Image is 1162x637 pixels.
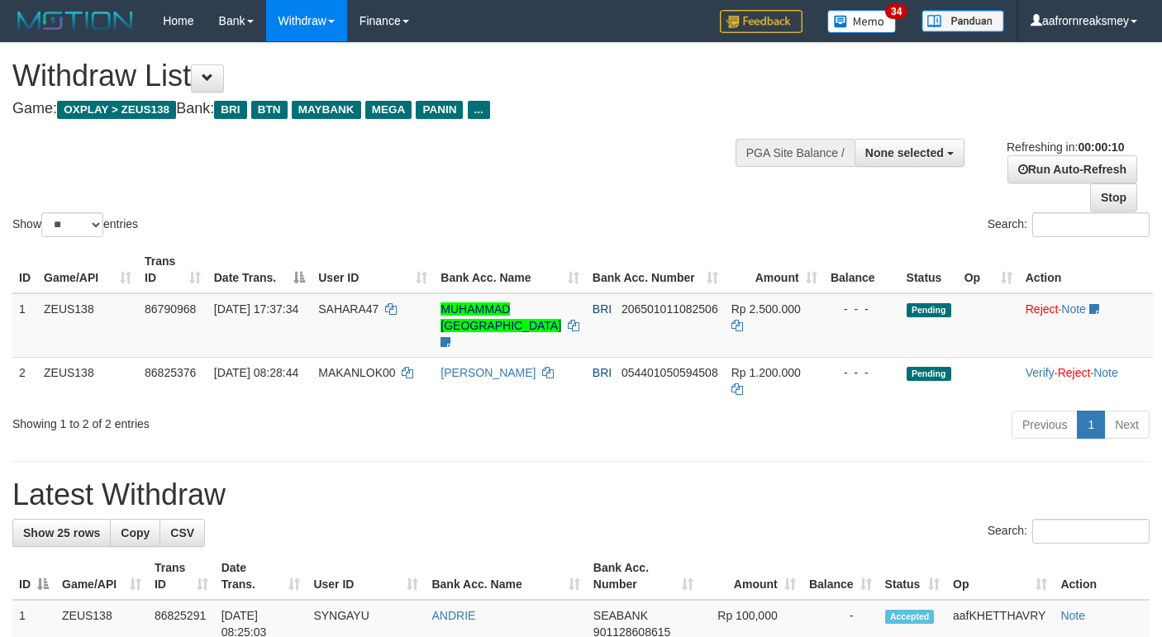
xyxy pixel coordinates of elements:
[1061,302,1086,316] a: Note
[731,366,801,379] span: Rp 1.200.000
[593,302,612,316] span: BRI
[1032,519,1150,544] input: Search:
[885,4,907,19] span: 34
[37,293,138,358] td: ZEUS138
[12,519,111,547] a: Show 25 rows
[865,146,944,159] span: None selected
[988,519,1150,544] label: Search:
[318,366,395,379] span: MAKANLOK00
[587,553,700,600] th: Bank Acc. Number: activate to sort column ascending
[827,10,897,33] img: Button%20Memo.svg
[1007,155,1137,183] a: Run Auto-Refresh
[946,553,1054,600] th: Op: activate to sort column ascending
[831,364,893,381] div: - - -
[12,553,55,600] th: ID: activate to sort column descending
[37,246,138,293] th: Game/API: activate to sort column ascending
[831,301,893,317] div: - - -
[214,302,298,316] span: [DATE] 17:37:34
[1012,411,1078,439] a: Previous
[57,101,176,119] span: OXPLAY > ZEUS138
[1077,411,1105,439] a: 1
[1060,609,1085,622] a: Note
[700,553,802,600] th: Amount: activate to sort column ascending
[468,101,490,119] span: ...
[621,302,718,316] span: Copy 206501011082506 to clipboard
[441,302,561,332] a: MUHAMMAD [GEOGRAPHIC_DATA]
[879,553,946,600] th: Status: activate to sort column ascending
[215,553,307,600] th: Date Trans.: activate to sort column ascending
[907,367,951,381] span: Pending
[23,526,100,540] span: Show 25 rows
[593,609,648,622] span: SEABANK
[1090,183,1137,212] a: Stop
[885,610,935,624] span: Accepted
[37,357,138,404] td: ZEUS138
[145,302,196,316] span: 86790968
[1104,411,1150,439] a: Next
[907,303,951,317] span: Pending
[802,553,879,600] th: Balance: activate to sort column ascending
[434,246,586,293] th: Bank Acc. Name: activate to sort column ascending
[1019,357,1153,404] td: · ·
[1054,553,1150,600] th: Action
[431,609,475,622] a: ANDRIE
[1019,293,1153,358] td: ·
[12,409,472,432] div: Showing 1 to 2 of 2 entries
[307,553,425,600] th: User ID: activate to sort column ascending
[138,246,207,293] th: Trans ID: activate to sort column ascending
[292,101,361,119] span: MAYBANK
[1019,246,1153,293] th: Action
[441,366,536,379] a: [PERSON_NAME]
[318,302,379,316] span: SAHARA47
[725,246,824,293] th: Amount: activate to sort column ascending
[824,246,900,293] th: Balance
[145,366,196,379] span: 86825376
[170,526,194,540] span: CSV
[416,101,463,119] span: PANIN
[855,139,964,167] button: None selected
[312,246,434,293] th: User ID: activate to sort column ascending
[12,8,138,33] img: MOTION_logo.png
[1093,366,1118,379] a: Note
[900,246,958,293] th: Status
[207,246,312,293] th: Date Trans.: activate to sort column descending
[110,519,160,547] a: Copy
[922,10,1004,32] img: panduan.png
[1078,140,1124,154] strong: 00:00:10
[121,526,150,540] span: Copy
[736,139,855,167] div: PGA Site Balance /
[586,246,725,293] th: Bank Acc. Number: activate to sort column ascending
[41,212,103,237] select: Showentries
[12,246,37,293] th: ID
[12,357,37,404] td: 2
[1026,302,1059,316] a: Reject
[1007,140,1124,154] span: Refreshing in:
[251,101,288,119] span: BTN
[12,212,138,237] label: Show entries
[12,478,1150,511] h1: Latest Withdraw
[12,59,758,93] h1: Withdraw List
[148,553,215,600] th: Trans ID: activate to sort column ascending
[214,101,246,119] span: BRI
[425,553,586,600] th: Bank Acc. Name: activate to sort column ascending
[1032,212,1150,237] input: Search:
[12,293,37,358] td: 1
[1058,366,1091,379] a: Reject
[55,553,148,600] th: Game/API: activate to sort column ascending
[214,366,298,379] span: [DATE] 08:28:44
[160,519,205,547] a: CSV
[720,10,802,33] img: Feedback.jpg
[1026,366,1055,379] a: Verify
[621,366,718,379] span: Copy 054401050594508 to clipboard
[958,246,1019,293] th: Op: activate to sort column ascending
[12,101,758,117] h4: Game: Bank:
[988,212,1150,237] label: Search:
[731,302,801,316] span: Rp 2.500.000
[365,101,412,119] span: MEGA
[593,366,612,379] span: BRI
